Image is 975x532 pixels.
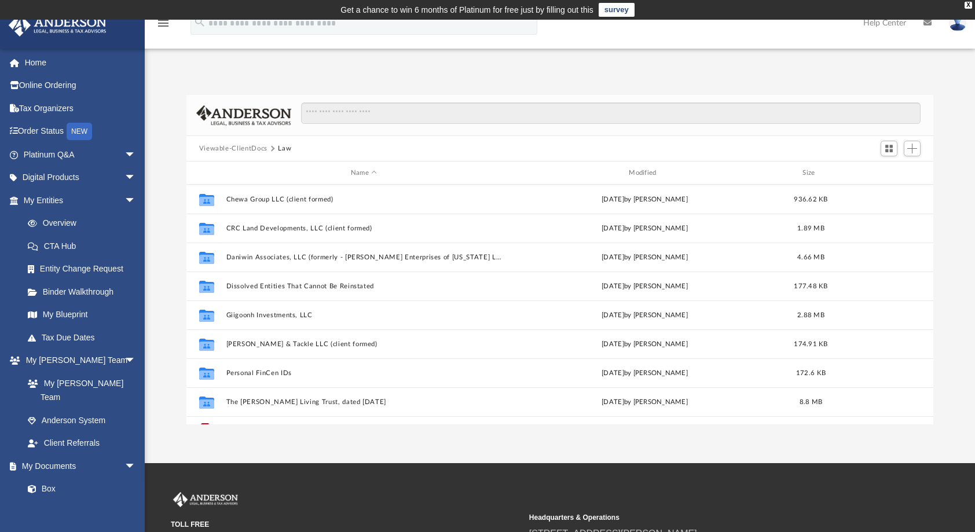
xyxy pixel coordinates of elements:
[949,14,966,31] img: User Pic
[797,254,824,261] span: 4.66 MB
[529,512,879,523] small: Headquarters & Operations
[507,339,782,350] div: [DATE] by [PERSON_NAME]
[797,225,824,232] span: 1.89 MB
[794,283,827,289] span: 177.48 KB
[8,189,153,212] a: My Entitiesarrow_drop_down
[8,349,148,372] a: My [PERSON_NAME] Teamarrow_drop_down
[8,97,153,120] a: Tax Organizers
[226,340,501,348] button: [PERSON_NAME] & Tackle LLC (client formed)
[340,3,593,17] div: Get a chance to win 6 months of Platinum for free just by filling out this
[8,74,153,97] a: Online Ordering
[965,2,972,9] div: close
[16,432,148,455] a: Client Referrals
[124,454,148,478] span: arrow_drop_down
[225,168,501,178] div: Name
[226,398,501,406] button: ​The [PERSON_NAME] Living Trust, dated [DATE]
[124,143,148,167] span: arrow_drop_down
[171,519,521,530] small: TOLL FREE
[5,14,110,36] img: Anderson Advisors Platinum Portal
[8,143,153,166] a: Platinum Q&Aarrow_drop_down
[278,144,291,154] button: Law
[794,196,827,203] span: 936.62 KB
[787,168,834,178] div: Size
[8,51,153,74] a: Home
[67,123,92,140] div: NEW
[507,168,783,178] div: Modified
[16,409,148,432] a: Anderson System
[124,189,148,212] span: arrow_drop_down
[507,281,782,292] div: [DATE] by [PERSON_NAME]
[193,16,206,28] i: search
[16,372,142,409] a: My [PERSON_NAME] Team
[191,168,220,178] div: id
[124,166,148,190] span: arrow_drop_down
[226,311,501,319] button: Giigoonh Investments, LLC
[301,102,921,124] input: Search files and folders
[226,196,501,203] button: Chewa Group LLC (client formed)
[16,303,148,326] a: My Blueprint
[199,144,267,154] button: Viewable-ClientDocs
[794,341,827,347] span: 174.91 KB
[186,185,934,425] div: grid
[839,168,920,178] div: id
[599,3,635,17] a: survey
[16,212,153,235] a: Overview
[8,166,153,189] a: Digital Productsarrow_drop_down
[507,195,782,205] div: [DATE] by [PERSON_NAME]
[904,141,921,157] button: Add
[16,234,153,258] a: CTA Hub
[16,326,153,349] a: Tax Due Dates
[797,312,824,318] span: 2.88 MB
[8,454,148,478] a: My Documentsarrow_drop_down
[507,368,782,379] div: [DATE] by [PERSON_NAME]
[156,16,170,30] i: menu
[226,225,501,232] button: CRC Land Developments, LLC (client formed)
[16,258,153,281] a: Entity Change Request
[881,141,898,157] button: Switch to Grid View
[796,370,826,376] span: 172.6 KB
[226,369,501,377] button: Personal FinCen IDs
[8,120,153,144] a: Order StatusNEW
[124,349,148,373] span: arrow_drop_down
[171,492,240,507] img: Anderson Advisors Platinum Portal
[226,282,501,290] button: Dissolved Entities That Cannot Be Reinstated
[16,478,142,501] a: Box
[799,399,822,405] span: 8.8 MB
[507,252,782,263] div: [DATE] by [PERSON_NAME]
[226,254,501,261] button: Daniwin Associates, LLC (formerly - [PERSON_NAME] Enterprises of [US_STATE] LLC)
[16,280,153,303] a: Binder Walkthrough
[507,223,782,234] div: [DATE] by [PERSON_NAME]
[507,397,782,408] div: [DATE] by [PERSON_NAME]
[156,22,170,30] a: menu
[507,310,782,321] div: [DATE] by [PERSON_NAME]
